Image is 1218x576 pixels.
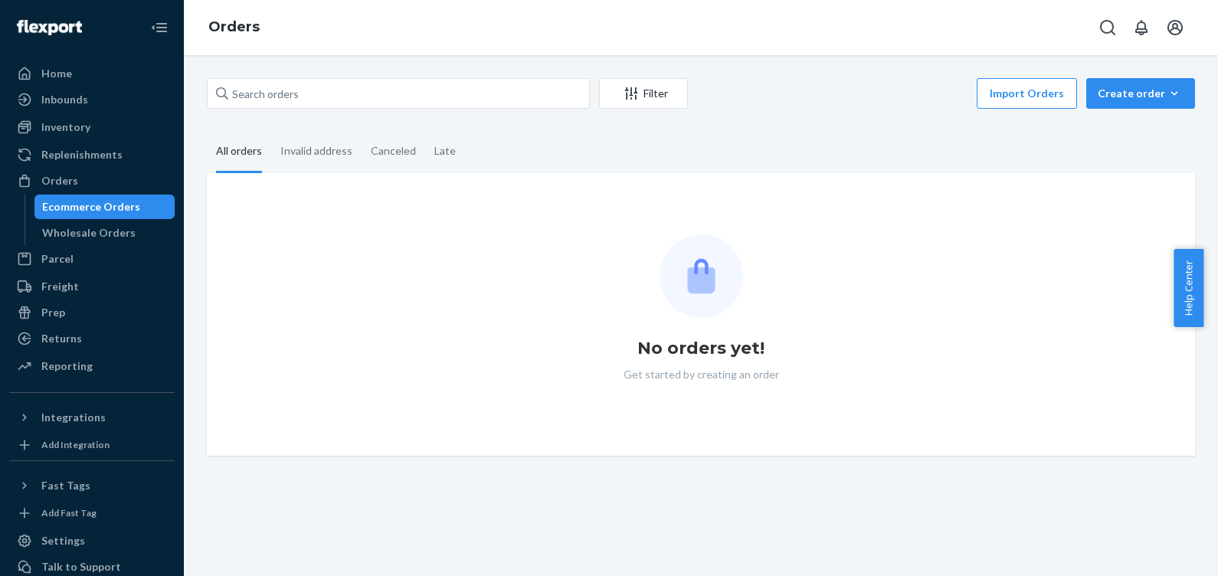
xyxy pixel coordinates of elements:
div: Filter [600,86,687,101]
div: Add Fast Tag [41,506,97,519]
div: Fast Tags [41,478,90,493]
ol: breadcrumbs [196,5,272,50]
button: Help Center [1174,249,1203,327]
div: Replenishments [41,147,123,162]
a: Replenishments [9,142,175,167]
div: Returns [41,331,82,346]
div: Ecommerce Orders [42,199,140,214]
div: Add Integration [41,438,110,451]
div: Settings [41,533,85,548]
a: Home [9,61,175,86]
p: Get started by creating an order [624,367,779,382]
button: Open notifications [1126,12,1157,43]
a: Settings [9,529,175,553]
a: Wholesale Orders [34,221,175,245]
a: Prep [9,300,175,325]
div: Canceled [371,131,416,171]
button: Filter [599,78,688,109]
div: Inventory [41,119,90,135]
div: Late [434,131,456,171]
div: Wholesale Orders [42,225,136,241]
button: Open account menu [1160,12,1190,43]
button: Create order [1086,78,1195,109]
button: Fast Tags [9,473,175,498]
button: Integrations [9,405,175,430]
div: All orders [216,131,262,173]
a: Add Integration [9,436,175,454]
button: Close Navigation [144,12,175,43]
div: Inbounds [41,92,88,107]
a: Freight [9,274,175,299]
button: Import Orders [977,78,1077,109]
a: Returns [9,326,175,351]
button: Open Search Box [1092,12,1123,43]
h1: No orders yet! [637,336,765,361]
div: Create order [1098,86,1184,101]
div: Talk to Support [41,559,121,574]
img: Empty list [660,234,743,318]
div: Orders [41,173,78,188]
div: Parcel [41,251,74,267]
a: Orders [9,169,175,193]
div: Reporting [41,358,93,374]
a: Orders [208,18,260,35]
a: Add Fast Tag [9,504,175,522]
input: Search orders [207,78,590,109]
div: Integrations [41,410,106,425]
a: Ecommerce Orders [34,195,175,219]
img: Flexport logo [17,20,82,35]
a: Reporting [9,354,175,378]
div: Invalid address [280,131,352,171]
a: Parcel [9,247,175,271]
a: Inbounds [9,87,175,112]
div: Prep [41,305,65,320]
a: Inventory [9,115,175,139]
div: Freight [41,279,79,294]
div: Home [41,66,72,81]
